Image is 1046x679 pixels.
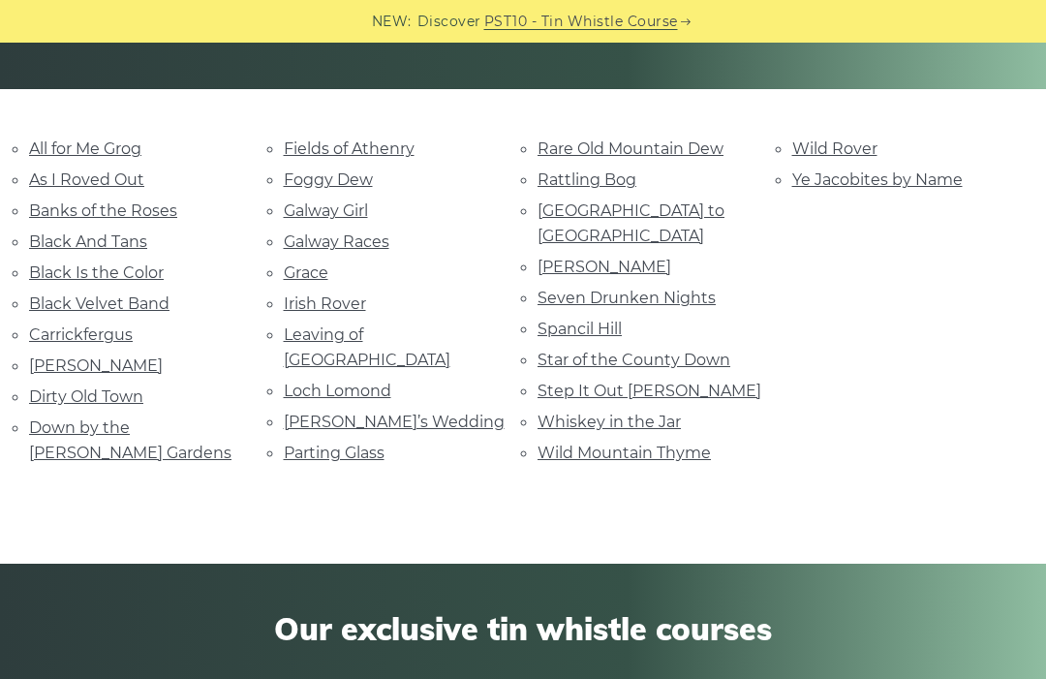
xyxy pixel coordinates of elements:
a: Black Is the Color [29,263,164,282]
a: Spancil Hill [538,320,622,338]
a: PST10 - Tin Whistle Course [484,11,678,33]
a: Ye Jacobites by Name [792,170,963,189]
a: Black And Tans [29,232,147,251]
a: Wild Rover [792,139,877,158]
a: Foggy Dew [284,170,373,189]
a: As I Roved Out [29,170,144,189]
a: Fields of Athenry [284,139,415,158]
span: Our exclusive tin whistle courses [29,610,1017,647]
a: Seven Drunken Nights [538,289,716,307]
a: Step It Out [PERSON_NAME] [538,382,761,400]
a: Irish Rover [284,294,366,313]
a: Banks of the Roses [29,201,177,220]
a: Galway Races [284,232,389,251]
a: Black Velvet Band [29,294,169,313]
a: Carrickfergus [29,325,133,344]
a: [GEOGRAPHIC_DATA] to [GEOGRAPHIC_DATA] [538,201,724,245]
a: Wild Mountain Thyme [538,444,711,462]
a: Down by the [PERSON_NAME] Gardens [29,418,231,462]
a: [PERSON_NAME] [29,356,163,375]
a: [PERSON_NAME] [538,258,671,276]
span: Discover [417,11,481,33]
a: Grace [284,263,328,282]
a: [PERSON_NAME]’s Wedding [284,413,505,431]
a: Loch Lomond [284,382,391,400]
a: Parting Glass [284,444,385,462]
a: Leaving of [GEOGRAPHIC_DATA] [284,325,450,369]
a: Dirty Old Town [29,387,143,406]
a: Whiskey in the Jar [538,413,681,431]
a: Star of the County Down [538,351,730,369]
a: Rare Old Mountain Dew [538,139,723,158]
a: Galway Girl [284,201,368,220]
a: All for Me Grog [29,139,141,158]
span: NEW: [372,11,412,33]
a: Rattling Bog [538,170,636,189]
